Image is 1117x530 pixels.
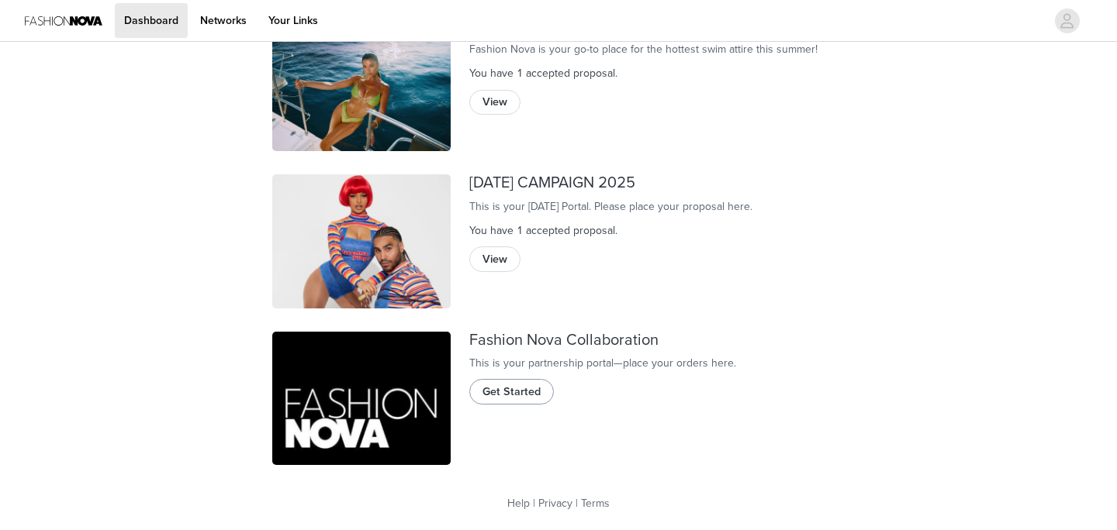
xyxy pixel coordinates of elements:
[25,3,102,38] img: Fashion Nova Logo
[581,497,610,510] a: Terms
[259,3,327,38] a: Your Links
[482,384,541,401] span: Get Started
[507,497,530,510] a: Help
[469,355,845,371] div: This is your partnership portal—place your orders here.
[469,332,845,349] div: Fashion Nova Collaboration
[469,91,520,103] a: View
[538,497,572,510] a: Privacy
[1060,9,1074,33] div: avatar
[533,497,535,510] span: |
[469,379,554,404] button: Get Started
[469,198,845,215] div: This is your [DATE] Portal. Please place your proposal here.
[191,3,256,38] a: Networks
[272,18,451,152] img: Fashion Nova
[115,3,188,38] a: Dashboard
[469,224,617,237] span: You have 1 accepted proposal .
[469,90,520,115] button: View
[469,41,845,57] div: Fashion Nova is your go-to place for the hottest swim attire this summer!
[272,332,451,466] img: Fashion Nova
[469,246,520,271] button: View
[576,497,578,510] span: |
[469,67,617,80] span: You have 1 accepted proposal .
[272,174,451,308] img: Fashion Nova
[469,174,845,192] div: [DATE] CAMPAIGN 2025
[469,247,520,260] a: View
